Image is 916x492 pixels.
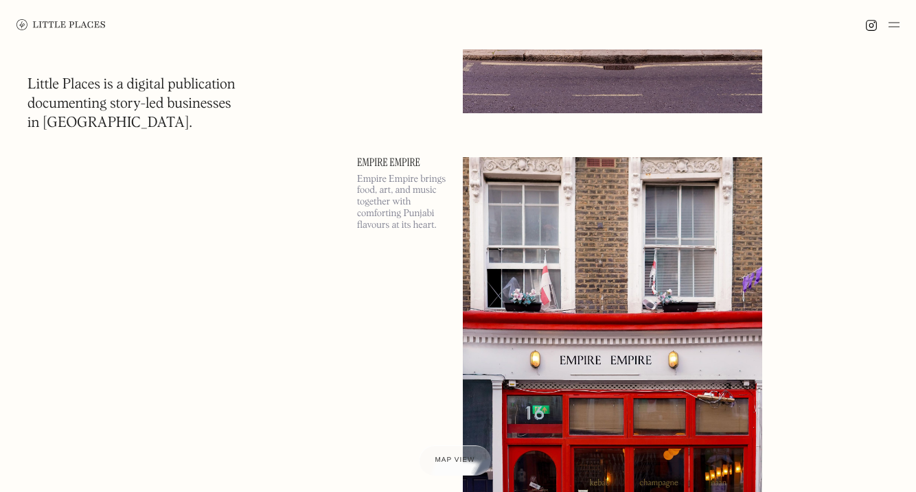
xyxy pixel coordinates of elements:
[419,445,492,476] a: Map view
[357,174,446,231] p: Empire Empire brings food, art, and music together with comforting Punjabi flavours at its heart.
[27,75,236,133] h1: Little Places is a digital publication documenting story-led businesses in [GEOGRAPHIC_DATA].
[435,456,475,464] span: Map view
[357,157,446,168] a: Empire Empire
